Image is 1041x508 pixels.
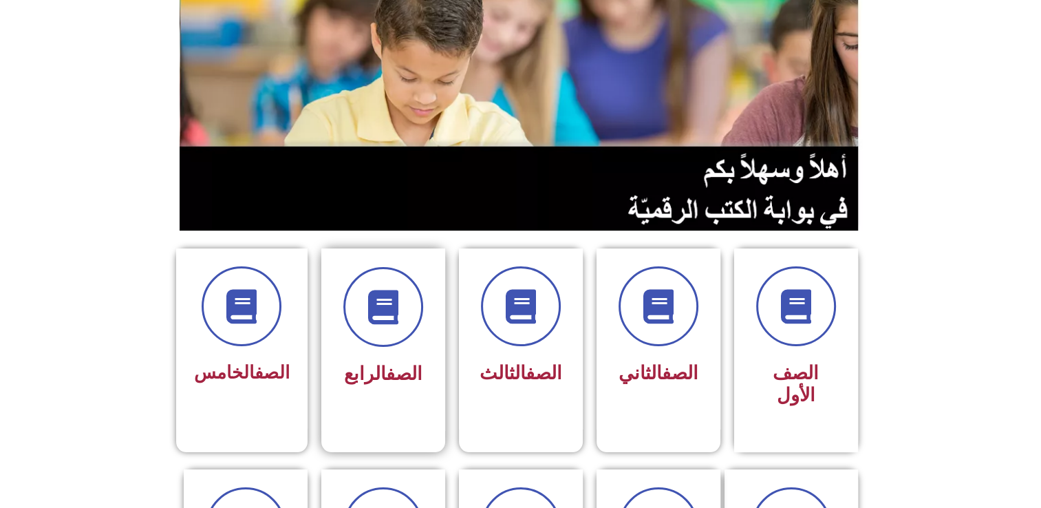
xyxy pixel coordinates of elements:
span: الثالث [480,362,562,384]
span: الثاني [619,362,698,384]
span: الرابع [344,363,422,385]
span: الصف الأول [773,362,819,406]
a: الصف [386,363,422,385]
a: الصف [662,362,698,384]
span: الخامس [194,362,290,383]
a: الصف [526,362,562,384]
a: الصف [255,362,290,383]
